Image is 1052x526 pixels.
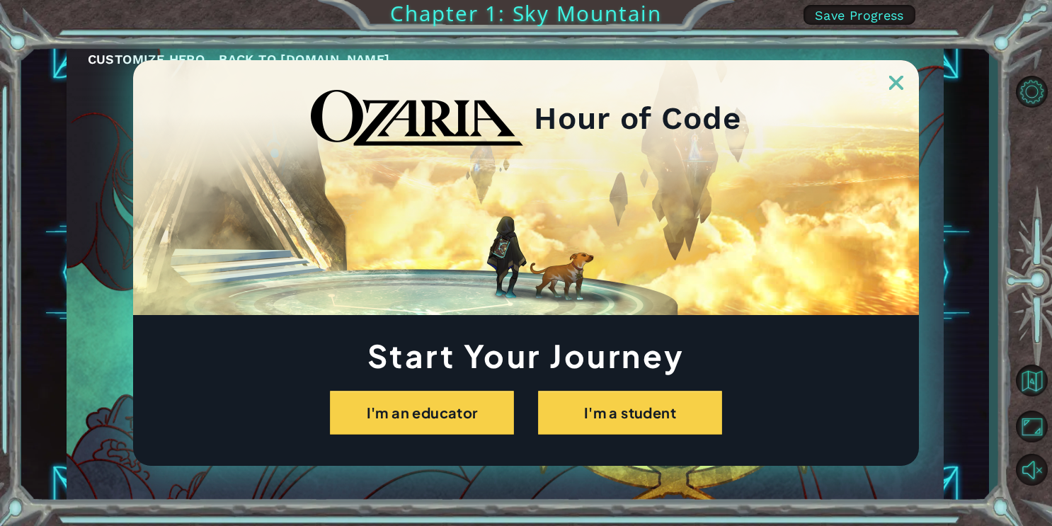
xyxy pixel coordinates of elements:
h1: Start Your Journey [133,341,919,370]
button: I'm an educator [330,391,514,435]
img: ExitButton_Dusk.png [889,76,903,90]
h2: Hour of Code [534,105,741,132]
img: blackOzariaWordmark.png [311,90,523,147]
button: I'm a student [538,391,722,435]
